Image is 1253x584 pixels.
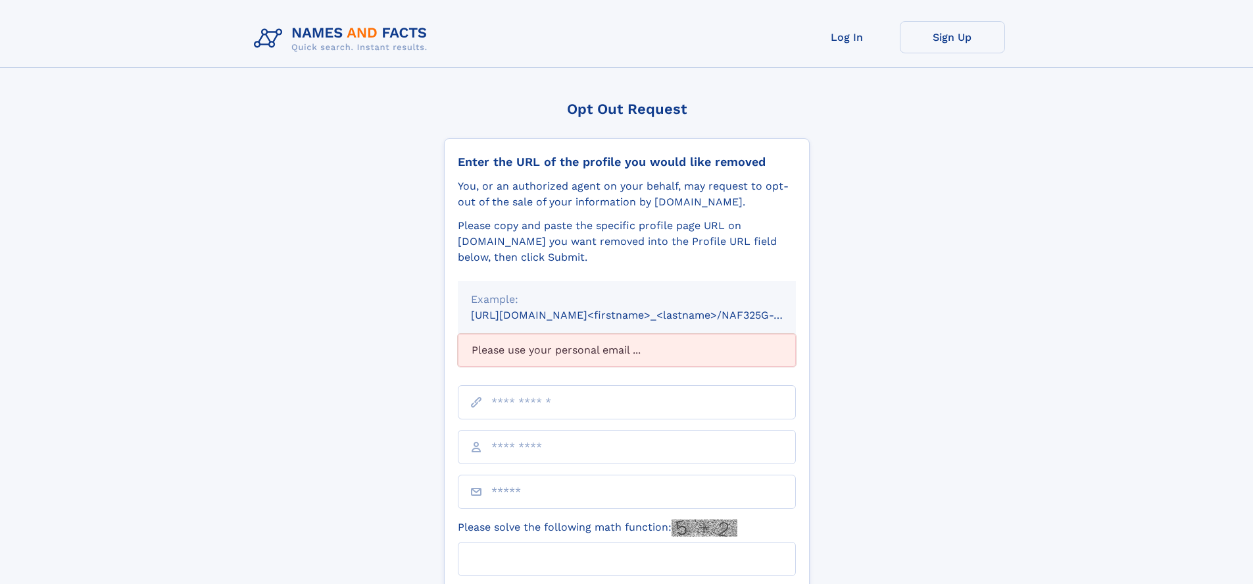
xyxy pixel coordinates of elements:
label: Please solve the following math function: [458,519,737,537]
small: [URL][DOMAIN_NAME]<firstname>_<lastname>/NAF325G-xxxxxxxx [471,309,821,321]
div: Enter the URL of the profile you would like removed [458,155,796,169]
div: Please use your personal email ... [458,334,796,367]
div: Example: [471,292,783,307]
a: Log In [795,21,900,53]
div: Please copy and paste the specific profile page URL on [DOMAIN_NAME] you want removed into the Pr... [458,218,796,265]
img: Logo Names and Facts [249,21,438,57]
a: Sign Up [900,21,1005,53]
div: You, or an authorized agent on your behalf, may request to opt-out of the sale of your informatio... [458,178,796,210]
div: Opt Out Request [444,101,810,117]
